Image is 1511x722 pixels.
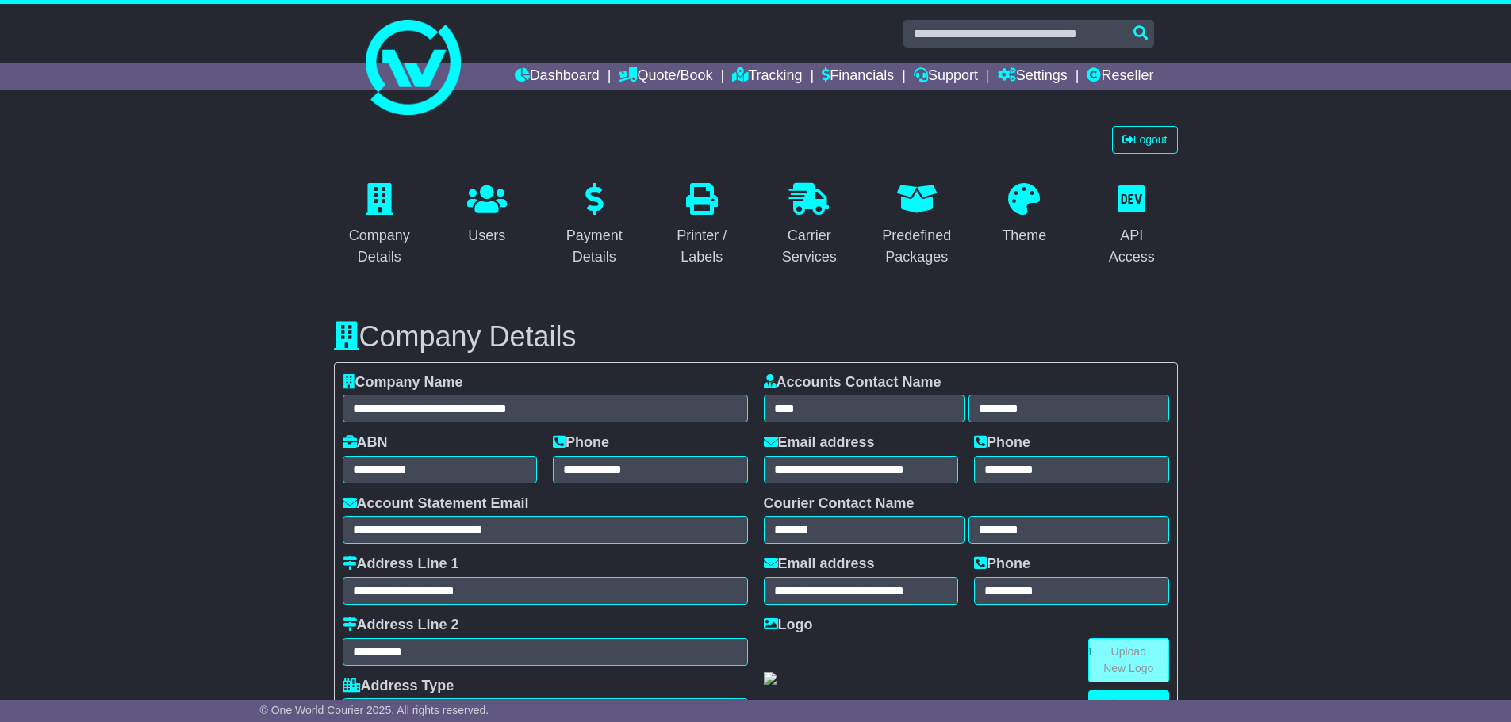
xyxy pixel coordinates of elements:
a: Predefined Packages [871,178,963,273]
div: Users [467,225,507,246]
div: Payment Details [559,225,631,268]
h3: Company Details [334,321,1178,353]
a: Printer / Labels [656,178,748,273]
div: Carrier Services [774,225,846,268]
a: Reseller [1087,63,1153,90]
label: Account Statement Email [343,495,529,513]
a: Dashboard [515,63,600,90]
label: Address Line 1 [343,556,459,573]
a: Users [457,178,517,252]
label: Phone [553,434,609,452]
a: Settings [998,63,1068,90]
div: Predefined Packages [881,225,953,268]
label: ABN [343,434,388,452]
a: Tracking [732,63,802,90]
div: Theme [1002,225,1046,246]
a: Delete Logo [1088,690,1169,718]
a: Support [914,63,978,90]
a: Company Details [334,178,426,273]
label: Phone [974,434,1030,452]
a: Theme [991,178,1057,252]
a: Payment Details [549,178,641,273]
label: Phone [974,556,1030,573]
label: Address Line 2 [343,617,459,634]
label: Company Name [343,374,463,392]
label: Email address [764,556,875,573]
label: Accounts Contact Name [764,374,941,392]
a: Carrier Services [764,178,856,273]
div: Company Details [344,225,416,268]
label: Courier Contact Name [764,495,915,513]
label: Email address [764,434,875,452]
a: API Access [1086,178,1178,273]
span: © One World Courier 2025. All rights reserved. [260,704,489,716]
div: Printer / Labels [666,225,738,268]
label: Address Type [343,678,454,695]
label: Logo [764,617,813,634]
a: Quote/Book [619,63,712,90]
a: Logout [1112,126,1178,154]
a: Upload New Logo [1088,638,1169,682]
div: API Access [1096,225,1168,268]
a: Financials [822,63,894,90]
img: GetCustomerLogo [764,672,777,685]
